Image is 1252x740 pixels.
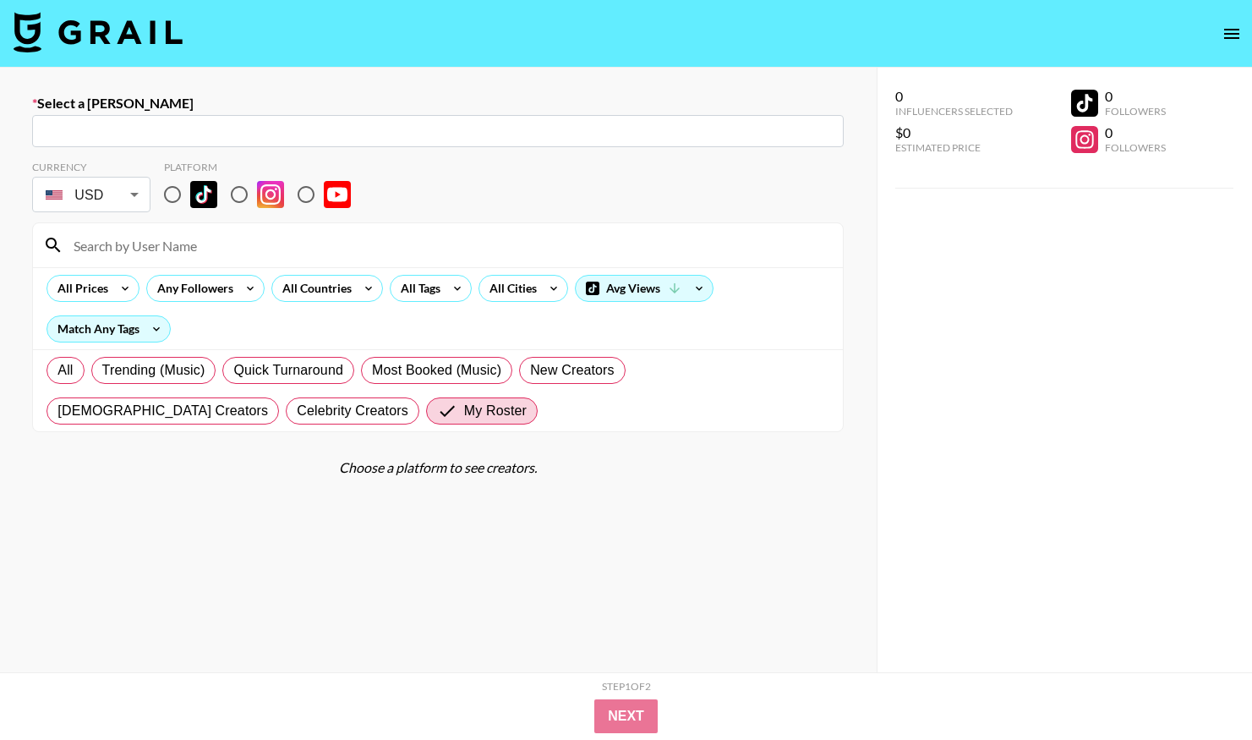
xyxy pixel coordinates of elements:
[530,360,615,381] span: New Creators
[1105,141,1166,154] div: Followers
[576,276,713,301] div: Avg Views
[895,141,1013,154] div: Estimated Price
[464,401,527,421] span: My Roster
[1105,105,1166,118] div: Followers
[594,699,658,733] button: Next
[63,232,833,259] input: Search by User Name
[233,360,343,381] span: Quick Turnaround
[57,360,73,381] span: All
[895,124,1013,141] div: $0
[57,401,268,421] span: [DEMOGRAPHIC_DATA] Creators
[372,360,501,381] span: Most Booked (Music)
[479,276,540,301] div: All Cities
[164,161,364,173] div: Platform
[47,316,170,342] div: Match Any Tags
[32,161,150,173] div: Currency
[297,401,408,421] span: Celebrity Creators
[391,276,444,301] div: All Tags
[32,459,844,476] div: Choose a platform to see creators.
[36,180,147,210] div: USD
[895,88,1013,105] div: 0
[324,181,351,208] img: YouTube
[895,105,1013,118] div: Influencers Selected
[147,276,237,301] div: Any Followers
[257,181,284,208] img: Instagram
[102,360,205,381] span: Trending (Music)
[1215,17,1249,51] button: open drawer
[32,95,844,112] label: Select a [PERSON_NAME]
[602,680,651,693] div: Step 1 of 2
[190,181,217,208] img: TikTok
[1105,88,1166,105] div: 0
[1105,124,1166,141] div: 0
[47,276,112,301] div: All Prices
[14,12,183,52] img: Grail Talent
[272,276,355,301] div: All Countries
